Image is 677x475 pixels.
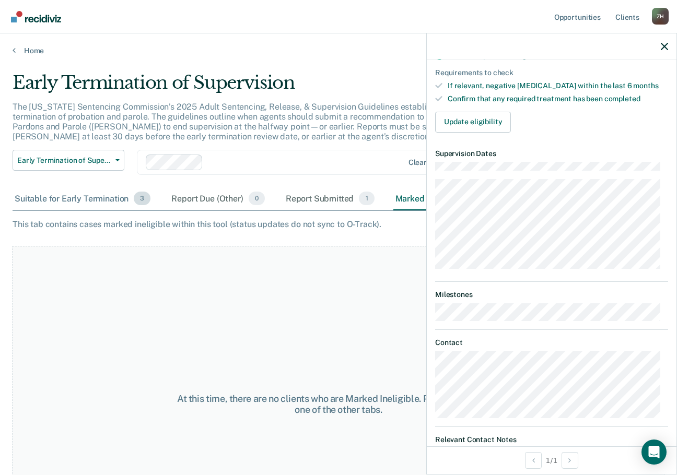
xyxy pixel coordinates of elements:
[284,187,377,210] div: Report Submitted
[169,187,266,210] div: Report Due (Other)
[562,452,578,469] button: Next Opportunity
[13,46,664,55] a: Home
[435,435,668,444] dt: Relevant Contact Notes
[359,192,374,205] span: 1
[435,290,668,299] dt: Milestones
[652,8,669,25] div: Z H
[448,94,668,103] div: Confirm that any required treatment has been
[11,11,61,22] img: Recidiviz
[176,393,501,415] div: At this time, there are no clients who are Marked Ineligible. Please navigate to one of the other...
[633,81,658,90] span: months
[393,187,486,210] div: Marked Ineligible
[13,187,153,210] div: Suitable for Early Termination
[17,156,111,165] span: Early Termination of Supervision
[13,102,517,142] p: The [US_STATE] Sentencing Commission’s 2025 Adult Sentencing, Release, & Supervision Guidelines e...
[13,219,664,229] div: This tab contains cases marked ineligible within this tool (status updates do not sync to O-Track).
[249,192,265,205] span: 0
[408,158,453,167] div: Clear agents
[652,8,669,25] button: Profile dropdown button
[427,446,676,474] div: 1 / 1
[641,440,667,465] div: Open Intercom Messenger
[435,149,668,158] dt: Supervision Dates
[13,72,520,102] div: Early Termination of Supervision
[435,338,668,347] dt: Contact
[435,112,511,133] button: Update eligibility
[448,81,668,90] div: If relevant, negative [MEDICAL_DATA] within the last 6
[134,192,150,205] span: 3
[525,452,542,469] button: Previous Opportunity
[604,94,640,103] span: completed
[435,68,668,77] div: Requirements to check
